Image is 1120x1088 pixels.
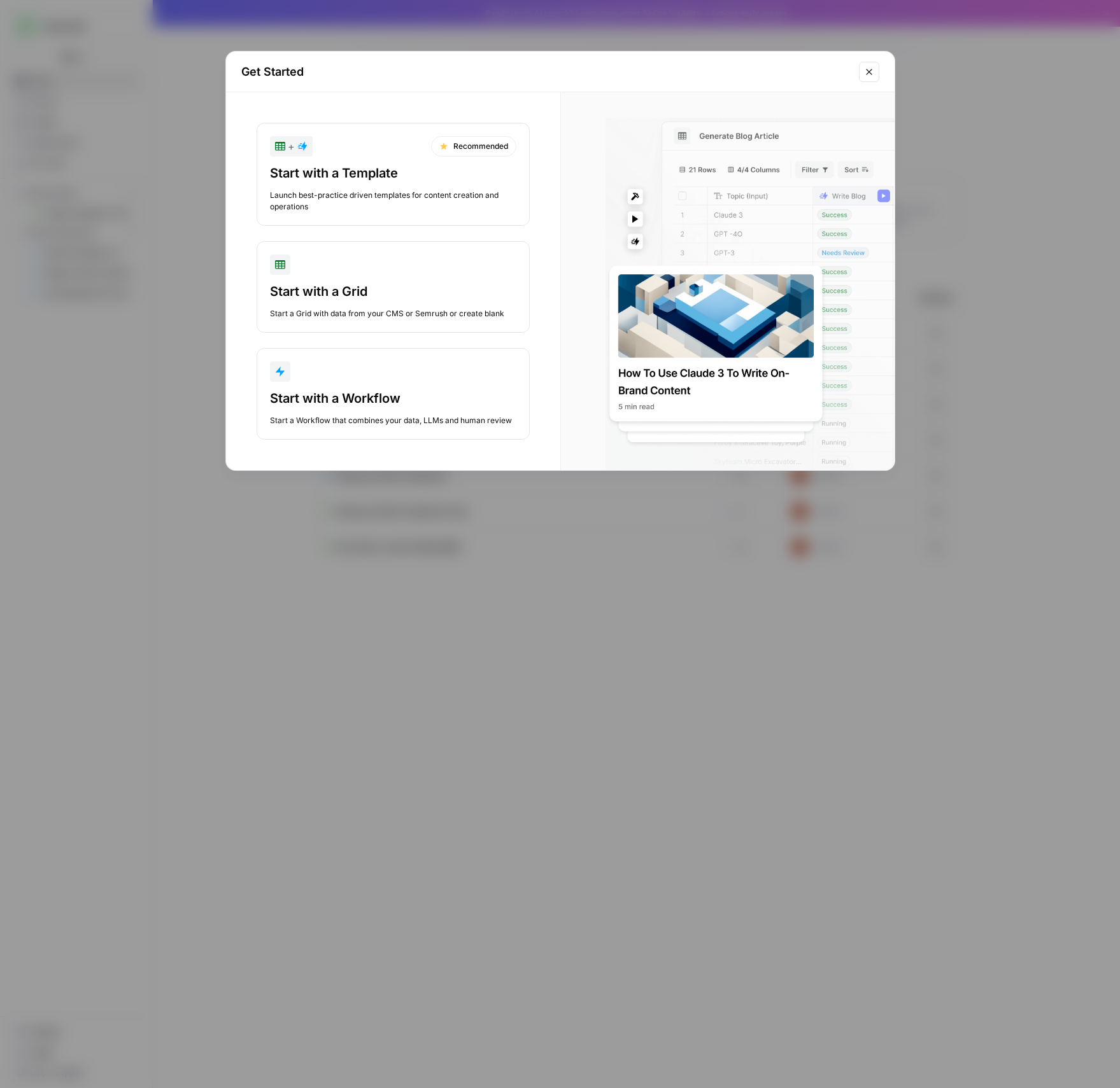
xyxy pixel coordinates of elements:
button: Start with a WorkflowStart a Workflow that combines your data, LLMs and human review [257,348,530,440]
div: Start a Workflow that combines your data, LLMs and human review [270,415,516,426]
button: +RecommendedStart with a TemplateLaunch best-practice driven templates for content creation and o... [257,123,530,226]
div: Launch best-practice driven templates for content creation and operations [270,190,516,213]
div: Start with a Workflow [270,389,516,407]
div: Start with a Grid [270,282,516,300]
div: + [275,139,308,154]
div: Recommended [431,136,516,157]
div: Start a Grid with data from your CMS or Semrush or create blank [270,308,516,319]
button: Start with a GridStart a Grid with data from your CMS or Semrush or create blank [257,241,530,333]
h2: Get Started [241,63,851,81]
button: Close modal [859,62,879,82]
div: Start with a Template [270,164,516,182]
